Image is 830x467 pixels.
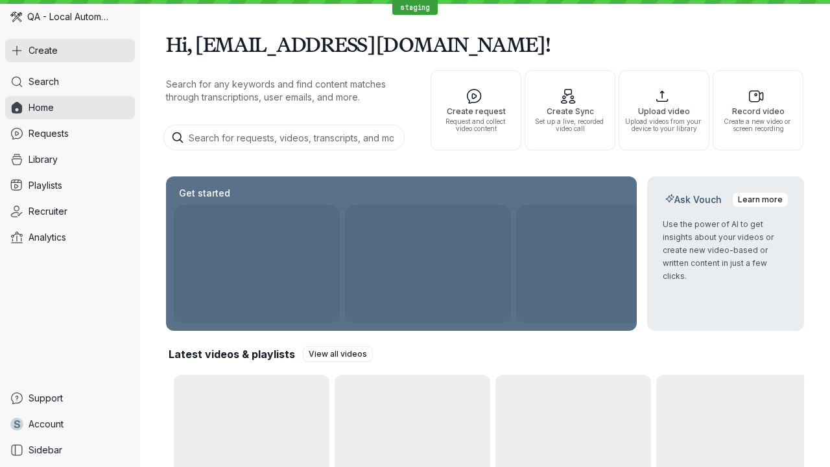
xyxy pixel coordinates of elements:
button: Record videoCreate a new video or screen recording [713,70,803,150]
a: Home [5,96,135,119]
span: Search [29,75,59,88]
h2: Ask Vouch [663,193,724,206]
span: Analytics [29,231,66,244]
button: Create [5,39,135,62]
button: Create requestRequest and collect video content [431,70,521,150]
span: Recruiter [29,205,67,218]
span: Upload video [624,107,704,115]
span: Requests [29,127,69,140]
a: Search [5,70,135,93]
span: Request and collect video content [436,118,516,132]
a: Library [5,148,135,171]
div: QA - Local Automation [5,5,135,29]
a: sAccount [5,413,135,436]
a: Recruiter [5,200,135,223]
span: Library [29,153,58,166]
a: Playlists [5,174,135,197]
a: Learn more [732,192,788,208]
input: Search for requests, videos, transcripts, and more... [163,125,405,150]
h2: Get started [176,187,233,200]
span: s [14,418,21,431]
a: View all videos [303,346,373,362]
span: Set up a live, recorded video call [530,118,610,132]
span: Create request [436,107,516,115]
span: View all videos [309,348,367,361]
span: Create Sync [530,107,610,115]
h2: Latest videos & playlists [169,347,295,361]
button: Upload videoUpload videos from your device to your library [619,70,709,150]
span: Create [29,44,58,57]
p: Use the power of AI to get insights about your videos or create new video-based or written conten... [663,218,788,283]
span: Playlists [29,179,62,192]
a: Support [5,387,135,410]
span: Support [29,392,63,405]
span: Home [29,101,54,114]
p: Search for any keywords and find content matches through transcriptions, user emails, and more. [166,78,407,104]
span: Create a new video or screen recording [718,118,798,132]
span: Record video [718,107,798,115]
span: Sidebar [29,444,62,457]
button: Create SyncSet up a live, recorded video call [525,70,615,150]
img: QA - Local Automation avatar [10,11,22,23]
a: Analytics [5,226,135,249]
a: Requests [5,122,135,145]
h1: Hi, [EMAIL_ADDRESS][DOMAIN_NAME]! [166,26,804,62]
a: Sidebar [5,438,135,462]
span: Learn more [738,193,783,206]
span: Upload videos from your device to your library [624,118,704,132]
span: QA - Local Automation [27,10,110,23]
span: Account [29,418,64,431]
